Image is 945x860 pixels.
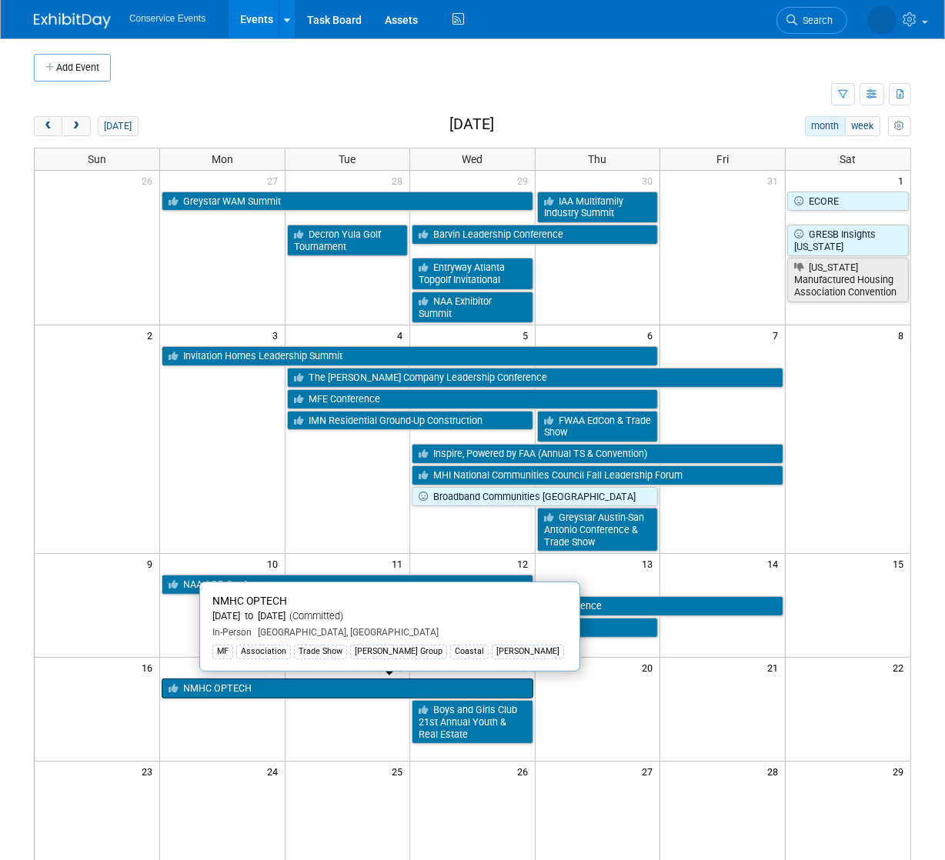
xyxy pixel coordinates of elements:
a: MHI National Communities Council Fall Leadership Forum [412,465,783,485]
a: FWAA EdCon & Trade Show [537,411,659,442]
span: 9 [145,554,159,573]
a: Broadband Communities [GEOGRAPHIC_DATA] [412,487,658,507]
a: NMHC OPTECH [162,678,533,698]
a: Greystar WAM Summit [162,192,533,212]
span: 27 [640,762,659,781]
span: Fri [716,153,729,165]
a: The [PERSON_NAME] Company Leadership Conference [287,368,783,388]
span: 7 [771,325,785,345]
span: 3 [271,325,285,345]
span: 1 [897,171,910,190]
span: 6 [646,325,659,345]
span: 15 [891,554,910,573]
i: Personalize Calendar [894,122,904,132]
a: Greystar Austin-San Antonio Conference & Trade Show [537,508,659,552]
span: 20 [640,658,659,677]
span: 29 [891,762,910,781]
button: myCustomButton [888,116,911,136]
div: [PERSON_NAME] [492,645,564,658]
button: next [62,116,90,136]
button: week [845,116,880,136]
span: 31 [766,171,785,190]
span: 10 [265,554,285,573]
a: Inspire, Powered by FAA (Annual TS & Convention) [412,444,783,464]
span: 28 [390,171,409,190]
span: 21 [766,658,785,677]
span: Tue [339,153,356,165]
div: Coastal [450,645,489,658]
span: 2 [145,325,159,345]
a: Boys and Girls Club 21st Annual Youth & Real Estate [412,700,533,744]
div: [PERSON_NAME] Group [350,645,447,658]
a: ECORE [787,192,909,212]
a: Invitation Homes Leadership Summit [162,346,658,366]
a: IAA Multifamily Industry Summit [537,192,659,223]
span: Wed [462,153,483,165]
span: 14 [766,554,785,573]
span: Sat [840,153,856,165]
span: 11 [390,554,409,573]
span: 16 [140,658,159,677]
span: Mon [212,153,233,165]
span: Conservice Events [129,13,205,24]
span: 26 [140,171,159,190]
div: Association [236,645,291,658]
span: Thu [589,153,607,165]
button: month [805,116,846,136]
span: In-Person [212,627,252,638]
a: Atlantic Pacific Leadership Conference [412,596,783,616]
span: 30 [640,171,659,190]
a: [US_STATE] Manufactured Housing Association Convention [787,258,909,302]
span: 29 [516,171,535,190]
img: ExhibitDay [34,13,111,28]
a: NAA AOD Conference [162,575,533,595]
span: NMHC OPTECH [212,595,287,607]
button: [DATE] [98,116,139,136]
span: 22 [891,658,910,677]
span: 5 [521,325,535,345]
span: 23 [140,762,159,781]
span: 26 [516,762,535,781]
span: Sun [88,153,106,165]
button: Add Event [34,54,111,82]
h2: [DATE] [449,116,494,133]
a: NAA Exhibitor Summit [412,292,533,323]
button: prev [34,116,62,136]
a: MFE Conference [287,389,659,409]
span: 27 [265,171,285,190]
a: IMN Residential Ground-Up Construction [287,411,533,431]
div: [DATE] to [DATE] [212,610,567,623]
span: 12 [516,554,535,573]
span: 8 [897,325,910,345]
span: 24 [265,762,285,781]
span: 13 [640,554,659,573]
span: Search [797,15,833,26]
div: MF [212,645,233,658]
a: Barvin Leadership Conference [412,225,658,245]
span: (Committed) [286,610,343,622]
a: Search [776,7,847,34]
img: Amiee Griffey [867,5,897,35]
a: Decron Yula Golf Tournament [287,225,409,256]
span: 4 [396,325,409,345]
a: Entryway Atlanta Topgolf Invitational [412,258,533,289]
a: GRESB Insights [US_STATE] [787,225,909,256]
span: 28 [766,762,785,781]
span: [GEOGRAPHIC_DATA], [GEOGRAPHIC_DATA] [252,627,439,638]
div: Trade Show [294,645,347,658]
span: 25 [390,762,409,781]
